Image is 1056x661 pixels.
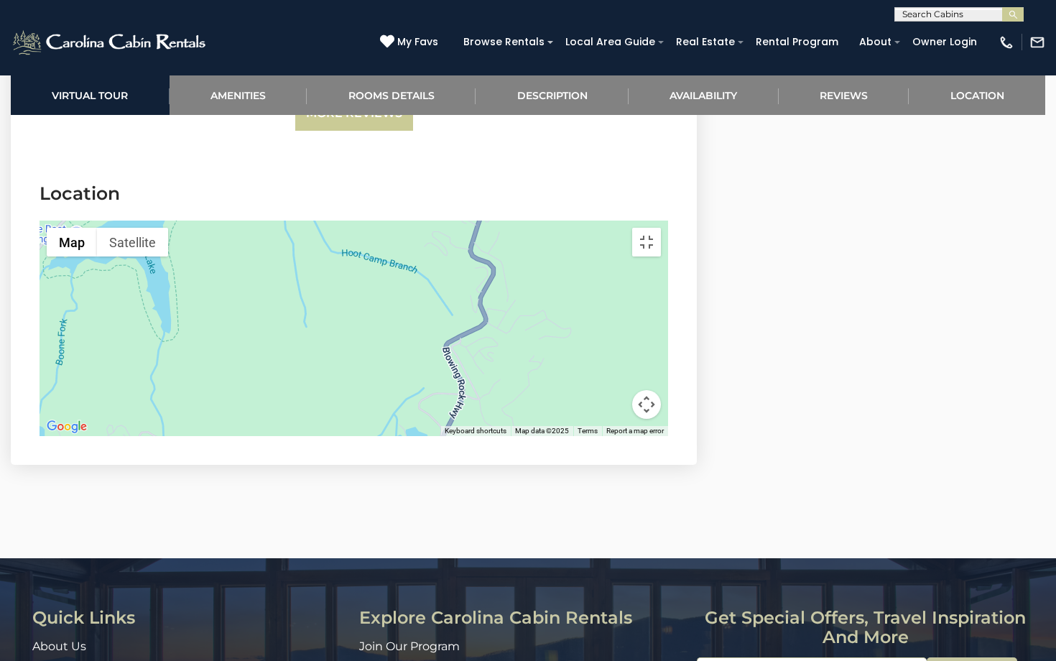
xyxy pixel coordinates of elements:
span: Map data ©2025 [515,427,569,435]
h3: Explore Carolina Cabin Rentals [359,609,686,627]
h3: Location [40,181,668,206]
a: Real Estate [669,31,742,53]
img: mail-regular-white.png [1029,34,1045,50]
button: Toggle fullscreen view [632,228,661,256]
h3: Get special offers, travel inspiration and more [697,609,1034,647]
img: phone-regular-white.png [999,34,1014,50]
a: About Us [32,639,86,653]
a: Terms (opens in new tab) [578,427,598,435]
img: Google [43,417,91,436]
a: Rooms Details [307,75,476,115]
a: Description [476,75,629,115]
a: Owner Login [905,31,984,53]
button: Map camera controls [632,390,661,419]
a: Availability [629,75,779,115]
button: Show satellite imagery [97,228,168,256]
span: My Favs [397,34,438,50]
a: Amenities [170,75,307,115]
a: About [852,31,899,53]
button: Show street map [47,228,97,256]
a: Virtual Tour [11,75,170,115]
a: Reviews [779,75,909,115]
a: Join Our Program [359,639,460,653]
a: My Favs [380,34,442,50]
a: Location [909,75,1045,115]
img: White-1-2.png [11,28,210,57]
a: Report a map error [606,427,664,435]
a: Rental Program [749,31,846,53]
a: Local Area Guide [558,31,662,53]
h3: Quick Links [32,609,348,627]
a: Open this area in Google Maps (opens a new window) [43,417,91,436]
a: Browse Rentals [456,31,552,53]
button: Keyboard shortcuts [445,426,506,436]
